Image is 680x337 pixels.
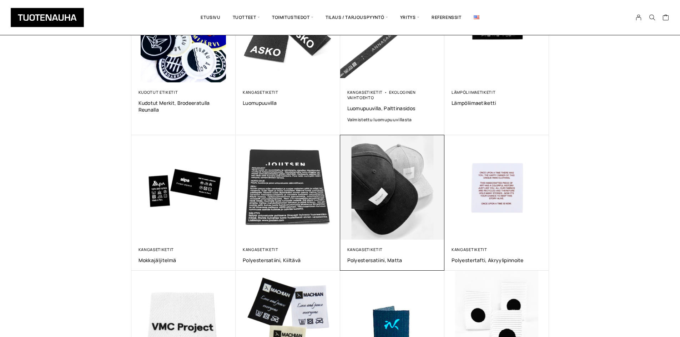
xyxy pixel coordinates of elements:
[138,247,174,252] a: Kangasetiketit
[452,99,542,106] a: Lämpöliimaetiketti
[347,117,412,123] span: Valmistettu luomupuuvillasta
[347,90,383,95] a: Kangasetiketit
[425,5,468,30] a: Referenssit
[243,247,278,252] a: Kangasetiketit
[347,257,438,264] a: Polyestersatiini, matta
[474,15,479,19] img: English
[138,99,229,113] a: Kudotut merkit, brodeeratulla reunalla
[347,105,438,112] a: Luomupuuvilla, palttinasidos
[394,5,425,30] span: Yritys
[266,5,319,30] span: Toimitustiedot
[632,14,646,21] a: My Account
[452,90,495,95] a: Lämpöliimaetiketit
[243,90,278,95] a: Kangasetiketit
[195,5,226,30] a: Etusivu
[138,257,229,264] a: Mokkajäljitelmä
[243,99,333,106] a: Luomupuuvilla
[138,90,178,95] a: Kudotut etiketit
[319,5,394,30] span: Tilaus / Tarjouspyyntö
[347,116,438,123] a: Valmistettu luomupuuvillasta
[663,14,669,22] a: Cart
[243,257,333,264] a: Polyestersatiini, kiiltävä
[452,257,542,264] a: Polyestertafti, akryylipinnoite
[347,90,416,100] a: Ekologinen vaihtoehto
[645,14,659,21] button: Search
[11,8,84,27] img: Tuotenauha Oy
[227,5,266,30] span: Tuotteet
[347,247,383,252] a: Kangasetiketit
[452,247,487,252] a: Kangasetiketit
